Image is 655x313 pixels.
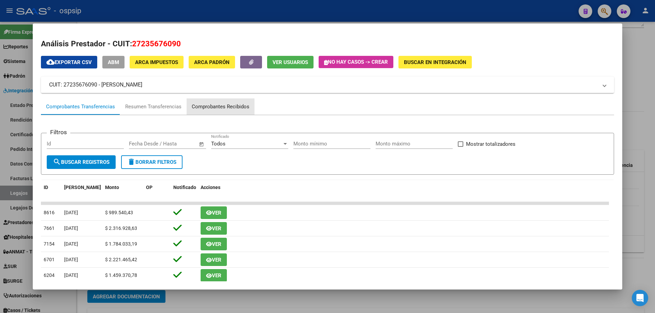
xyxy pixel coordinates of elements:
[41,38,614,50] h2: Análisis Prestador - CUIT:
[273,59,308,65] span: Ver Usuarios
[171,180,198,203] datatable-header-cell: Notificado
[125,103,181,111] div: Resumen Transferencias
[194,59,230,65] span: ARCA Padrón
[319,56,393,68] button: No hay casos -> Crear
[44,185,48,190] span: ID
[130,56,184,68] button: ARCA Impuestos
[61,180,102,203] datatable-header-cell: Fecha T.
[41,77,614,93] mat-expansion-panel-header: CUIT: 27235676090 - [PERSON_NAME]
[44,225,55,231] span: 7661
[41,56,97,68] button: Exportar CSV
[64,272,78,278] span: [DATE]
[105,185,119,190] span: Monto
[632,290,648,306] div: Open Intercom Messenger
[121,155,183,169] button: Borrar Filtros
[46,103,115,111] div: Comprobantes Transferencias
[132,39,181,48] span: 27235676090
[212,225,221,232] span: Ver
[105,241,137,247] span: $ 1.784.033,19
[198,140,206,148] button: Open calendar
[41,180,61,203] datatable-header-cell: ID
[157,141,190,147] input: End date
[44,272,55,278] span: 6204
[201,269,227,282] button: Ver
[64,185,101,190] span: [PERSON_NAME]
[212,241,221,247] span: Ver
[46,58,55,66] mat-icon: cloud_download
[198,180,609,203] datatable-header-cell: Acciones
[102,180,143,203] datatable-header-cell: Monto
[46,59,92,65] span: Exportar CSV
[146,185,152,190] span: OP
[173,185,196,190] span: Notificado
[201,253,227,266] button: Ver
[143,180,171,203] datatable-header-cell: OP
[105,210,133,215] span: $ 989.540,43
[64,241,78,247] span: [DATE]
[108,59,119,65] span: ABM
[129,141,151,147] input: Start date
[53,158,61,166] mat-icon: search
[47,128,70,137] h3: Filtros
[212,210,221,216] span: Ver
[44,257,55,262] span: 6701
[49,81,598,89] mat-panel-title: CUIT: 27235676090 - [PERSON_NAME]
[105,225,137,231] span: $ 2.316.928,63
[44,210,55,215] span: 8616
[212,257,221,263] span: Ver
[324,59,388,65] span: No hay casos -> Crear
[189,56,235,68] button: ARCA Padrón
[64,257,78,262] span: [DATE]
[398,56,472,68] button: Buscar en Integración
[212,272,221,279] span: Ver
[127,158,135,166] mat-icon: delete
[404,59,466,65] span: Buscar en Integración
[267,56,314,68] button: Ver Usuarios
[201,238,227,250] button: Ver
[201,222,227,235] button: Ver
[105,257,137,262] span: $ 2.221.465,42
[201,185,220,190] span: Acciones
[127,159,176,165] span: Borrar Filtros
[135,59,178,65] span: ARCA Impuestos
[466,140,515,148] span: Mostrar totalizadores
[64,225,78,231] span: [DATE]
[102,56,125,68] button: ABM
[192,103,249,111] div: Comprobantes Recibidos
[64,210,78,215] span: [DATE]
[47,155,116,169] button: Buscar Registros
[211,141,225,147] span: Todos
[44,241,55,247] span: 7154
[53,159,110,165] span: Buscar Registros
[105,272,137,278] span: $ 1.459.370,78
[201,206,227,219] button: Ver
